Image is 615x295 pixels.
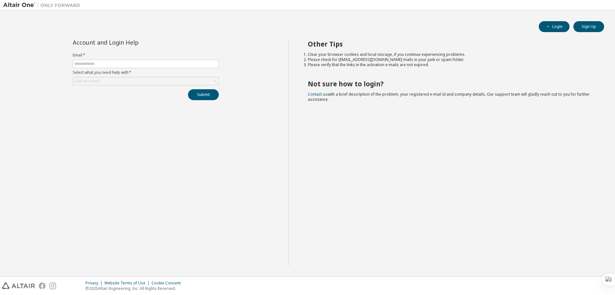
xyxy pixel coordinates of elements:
img: instagram.svg [49,282,56,289]
button: Submit [188,89,219,100]
li: Please verify that the links in the activation e-mails are not expired. [308,62,593,67]
li: Please check for [EMAIL_ADDRESS][DOMAIN_NAME] mails in your junk or spam folder. [308,57,593,62]
p: © 2025 Altair Engineering, Inc. All Rights Reserved. [86,286,184,291]
button: Sign Up [573,21,604,32]
h2: Not sure how to login? [308,80,593,88]
span: with a brief description of the problem, your registered e-mail id and company details. Our suppo... [308,91,590,102]
button: Login [539,21,570,32]
a: Contact us [308,91,327,97]
label: Select what you need help with [73,70,219,75]
div: Click to select [73,77,218,85]
div: Website Terms of Use [104,281,152,286]
img: facebook.svg [39,282,45,289]
h2: Other Tips [308,40,593,48]
div: Account and Login Help [73,40,190,45]
div: Click to select [74,79,99,84]
img: altair_logo.svg [2,282,35,289]
li: Clear your browser cookies and local storage, if you continue experiencing problems. [308,52,593,57]
div: Cookie Consent [152,281,184,286]
img: Altair One [3,2,83,8]
label: Email [73,53,219,58]
div: Privacy [86,281,104,286]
